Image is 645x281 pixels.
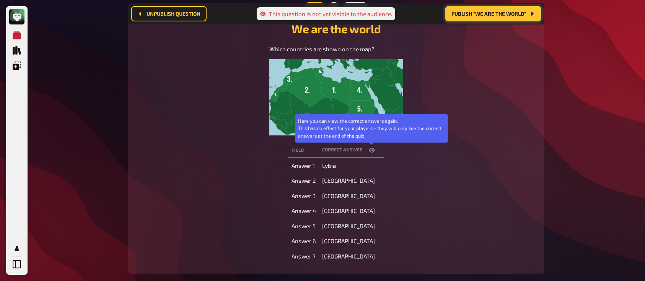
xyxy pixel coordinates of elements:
[9,43,24,58] a: Quiz Library
[131,6,207,21] button: Unpublish question
[9,28,24,43] a: My Quizzes
[137,22,535,36] h2: We are the world
[451,11,526,16] span: Publish “We are the world”
[9,241,24,256] a: Profile
[257,7,395,20] div: This question is not yet visible to the audience.
[319,143,384,158] th: correct answer
[445,6,541,21] button: Publish “We are the world”
[288,189,319,203] td: Answer 3
[322,237,375,244] span: [GEOGRAPHIC_DATA]
[288,143,319,158] th: Field
[322,253,375,260] span: [GEOGRAPHIC_DATA]
[288,219,319,233] td: Answer 5
[341,0,370,13] div: 7 points
[269,45,375,52] span: Which countries are shown on the map?
[288,234,319,248] td: Answer 6
[322,162,336,169] span: Lybia
[303,0,327,13] div: Trivia
[322,192,375,199] span: [GEOGRAPHIC_DATA]
[322,177,375,184] span: [GEOGRAPHIC_DATA]
[322,223,375,229] span: [GEOGRAPHIC_DATA]
[288,159,319,173] td: Answer 1
[288,174,319,188] td: Answer 2
[288,204,319,218] td: Answer 4
[147,11,200,16] span: Unpublish question
[322,207,375,214] span: [GEOGRAPHIC_DATA]
[288,250,319,263] td: Answer 7
[9,58,24,73] a: Overlays
[269,59,404,136] img: image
